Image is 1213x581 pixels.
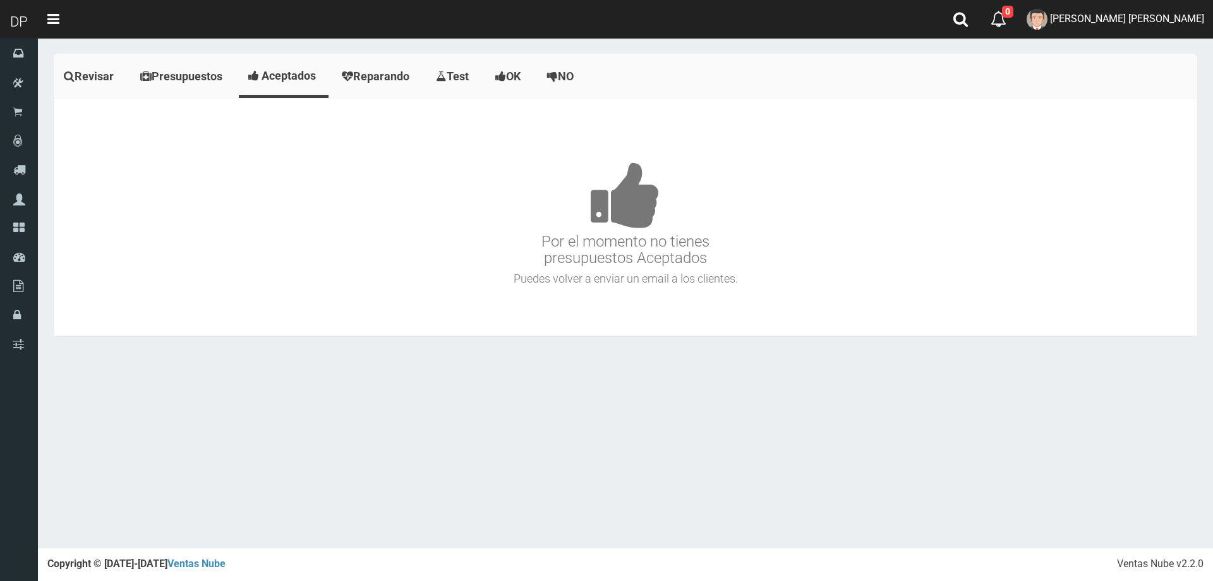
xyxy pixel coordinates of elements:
[262,69,316,82] span: Aceptados
[353,70,409,83] span: Reparando
[57,124,1194,267] h3: Por el momento no tienes presupuestos Aceptados
[1050,13,1204,25] span: [PERSON_NAME] [PERSON_NAME]
[537,57,587,96] a: NO
[47,558,226,570] strong: Copyright © [DATE]-[DATE]
[1117,557,1204,572] div: Ventas Nube v2.2.0
[152,70,222,83] span: Presupuestos
[57,272,1194,285] h4: Puedes volver a enviar un email a los clientes.
[239,57,329,95] a: Aceptados
[75,70,114,83] span: Revisar
[1002,6,1013,18] span: 0
[447,70,469,83] span: Test
[558,70,574,83] span: NO
[130,57,236,96] a: Presupuestos
[1027,9,1047,30] img: User Image
[506,70,521,83] span: OK
[167,558,226,570] a: Ventas Nube
[54,57,127,96] a: Revisar
[485,57,534,96] a: OK
[426,57,482,96] a: Test
[332,57,423,96] a: Reparando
